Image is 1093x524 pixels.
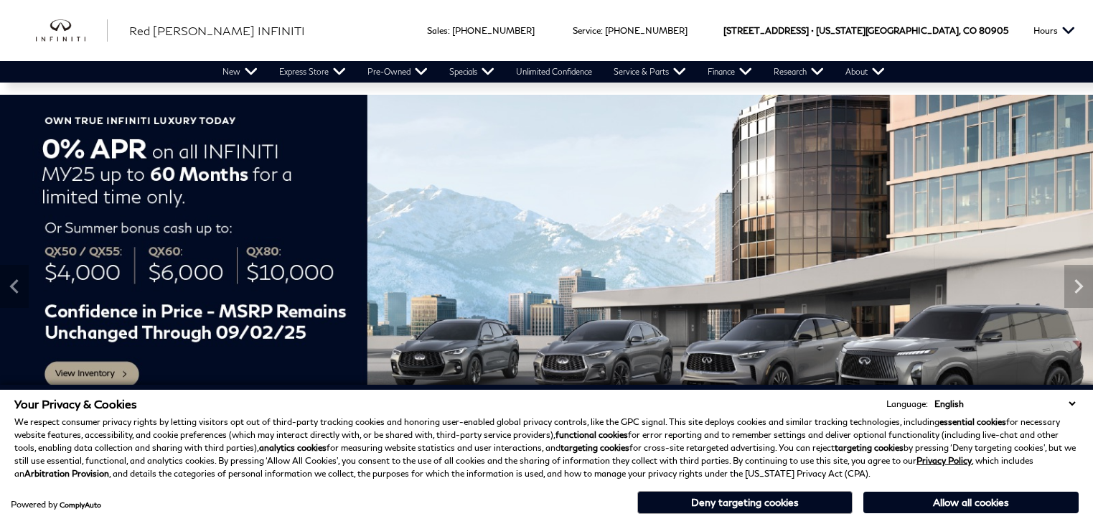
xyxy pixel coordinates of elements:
strong: functional cookies [555,429,628,440]
a: New [212,61,268,83]
div: Language: [886,400,928,408]
a: [STREET_ADDRESS] • [US_STATE][GEOGRAPHIC_DATA], CO 80905 [723,25,1008,36]
span: Sales [427,25,448,36]
select: Language Select [931,397,1079,411]
a: Privacy Policy [916,455,972,466]
span: : [448,25,450,36]
button: Deny targeting cookies [637,491,853,514]
a: [PHONE_NUMBER] [605,25,688,36]
a: Pre-Owned [357,61,438,83]
a: Express Store [268,61,357,83]
img: INFINITI [36,19,108,42]
a: Specials [438,61,505,83]
a: Research [763,61,835,83]
span: Red [PERSON_NAME] INFINITI [129,24,305,37]
a: ComplyAuto [60,500,101,509]
a: About [835,61,896,83]
strong: essential cookies [939,416,1006,427]
a: infiniti [36,19,108,42]
span: Service [573,25,601,36]
nav: Main Navigation [212,61,896,83]
a: Red [PERSON_NAME] INFINITI [129,22,305,39]
div: Powered by [11,500,101,509]
a: Service & Parts [603,61,697,83]
button: Allow all cookies [863,492,1079,513]
a: Finance [697,61,763,83]
strong: Arbitration Provision [24,468,109,479]
span: Your Privacy & Cookies [14,397,137,411]
div: Next [1064,265,1093,308]
a: Unlimited Confidence [505,61,603,83]
strong: targeting cookies [835,442,904,453]
strong: analytics cookies [259,442,327,453]
strong: targeting cookies [560,442,629,453]
p: We respect consumer privacy rights by letting visitors opt out of third-party tracking cookies an... [14,416,1079,480]
a: [PHONE_NUMBER] [452,25,535,36]
span: : [601,25,603,36]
